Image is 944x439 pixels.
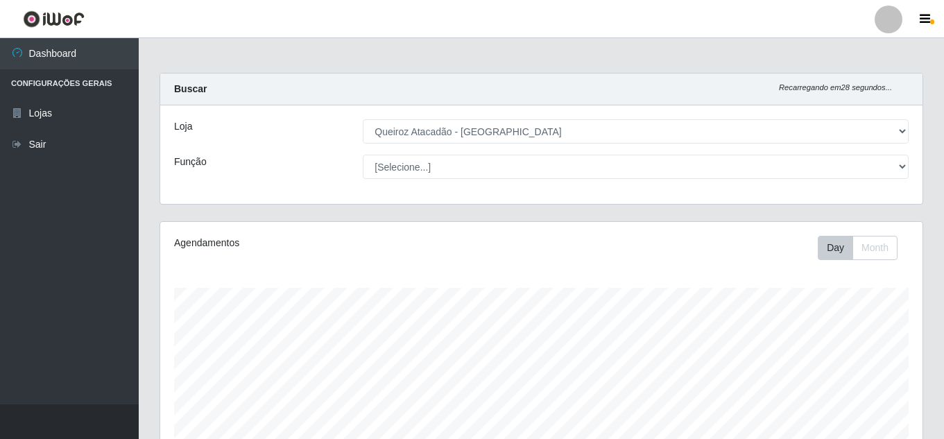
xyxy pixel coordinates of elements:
[779,83,892,92] i: Recarregando em 28 segundos...
[852,236,898,260] button: Month
[818,236,853,260] button: Day
[818,236,898,260] div: First group
[818,236,909,260] div: Toolbar with button groups
[174,236,468,250] div: Agendamentos
[174,155,207,169] label: Função
[23,10,85,28] img: CoreUI Logo
[174,83,207,94] strong: Buscar
[174,119,192,134] label: Loja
